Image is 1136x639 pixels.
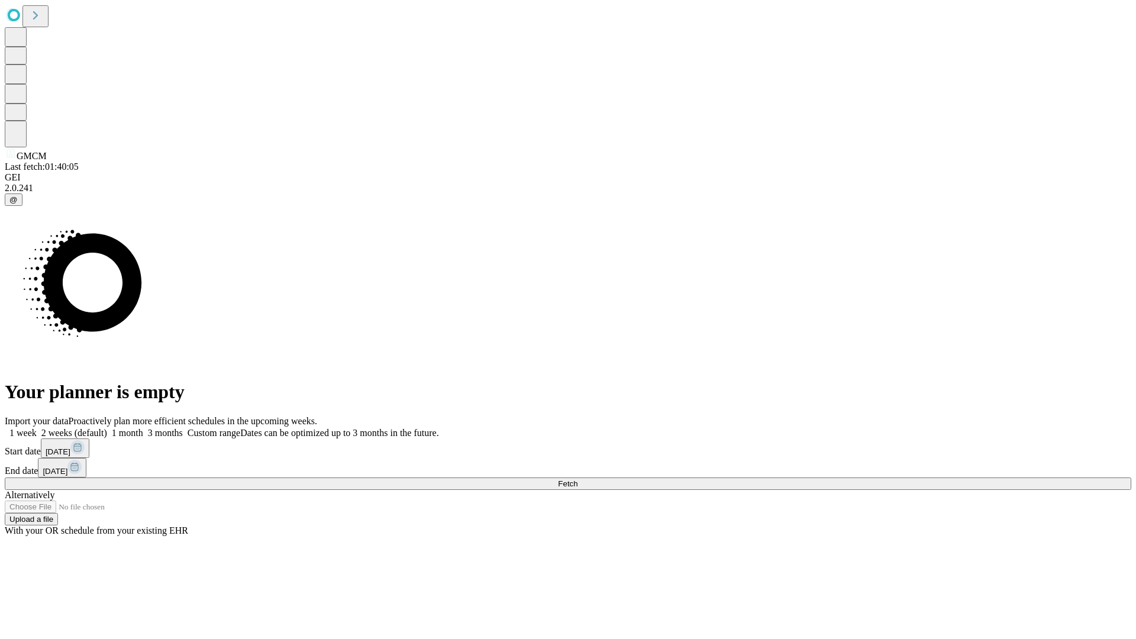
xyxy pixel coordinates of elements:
[112,428,143,438] span: 1 month
[240,428,438,438] span: Dates can be optimized up to 3 months in the future.
[5,172,1131,183] div: GEI
[5,193,22,206] button: @
[9,428,37,438] span: 1 week
[38,458,86,477] button: [DATE]
[43,467,67,476] span: [DATE]
[17,151,47,161] span: GMCM
[41,428,107,438] span: 2 weeks (default)
[69,416,317,426] span: Proactively plan more efficient schedules in the upcoming weeks.
[188,428,240,438] span: Custom range
[46,447,70,456] span: [DATE]
[9,195,18,204] span: @
[5,416,69,426] span: Import your data
[5,458,1131,477] div: End date
[5,162,79,172] span: Last fetch: 01:40:05
[5,490,54,500] span: Alternatively
[558,479,577,488] span: Fetch
[5,183,1131,193] div: 2.0.241
[5,513,58,525] button: Upload a file
[5,381,1131,403] h1: Your planner is empty
[5,438,1131,458] div: Start date
[41,438,89,458] button: [DATE]
[5,477,1131,490] button: Fetch
[5,525,188,535] span: With your OR schedule from your existing EHR
[148,428,183,438] span: 3 months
